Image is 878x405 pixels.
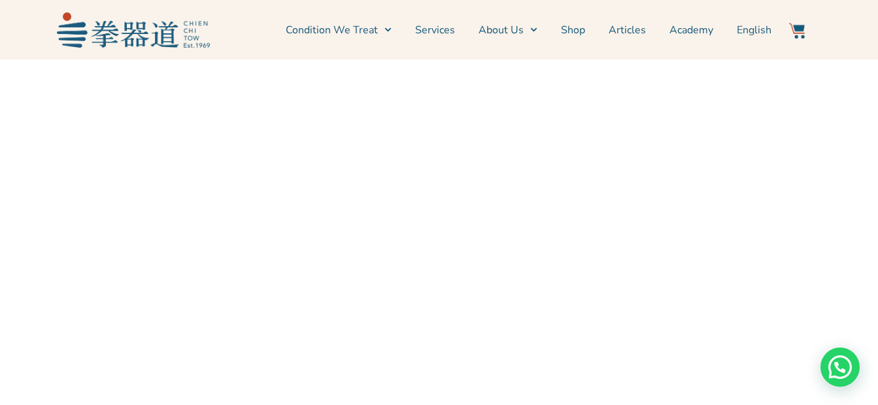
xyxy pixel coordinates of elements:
[737,22,771,38] span: English
[561,14,585,46] a: Shop
[216,14,772,46] nav: Menu
[286,14,392,46] a: Condition We Treat
[789,23,805,39] img: Website Icon-03
[609,14,646,46] a: Articles
[479,14,537,46] a: About Us
[737,14,771,46] a: English
[669,14,713,46] a: Academy
[415,14,455,46] a: Services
